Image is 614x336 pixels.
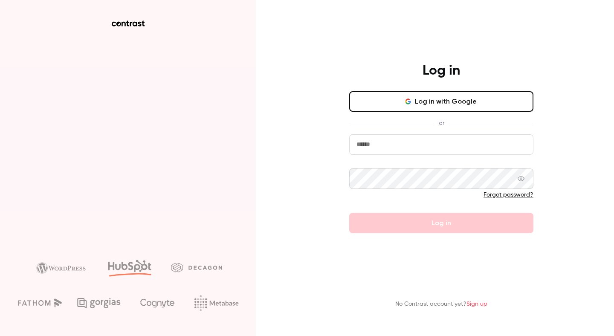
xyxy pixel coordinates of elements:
img: decagon [171,263,222,272]
p: No Contrast account yet? [395,300,487,309]
span: or [434,119,449,127]
a: Sign up [466,301,487,307]
h4: Log in [423,62,460,79]
button: Log in with Google [349,91,533,112]
a: Forgot password? [484,192,533,198]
